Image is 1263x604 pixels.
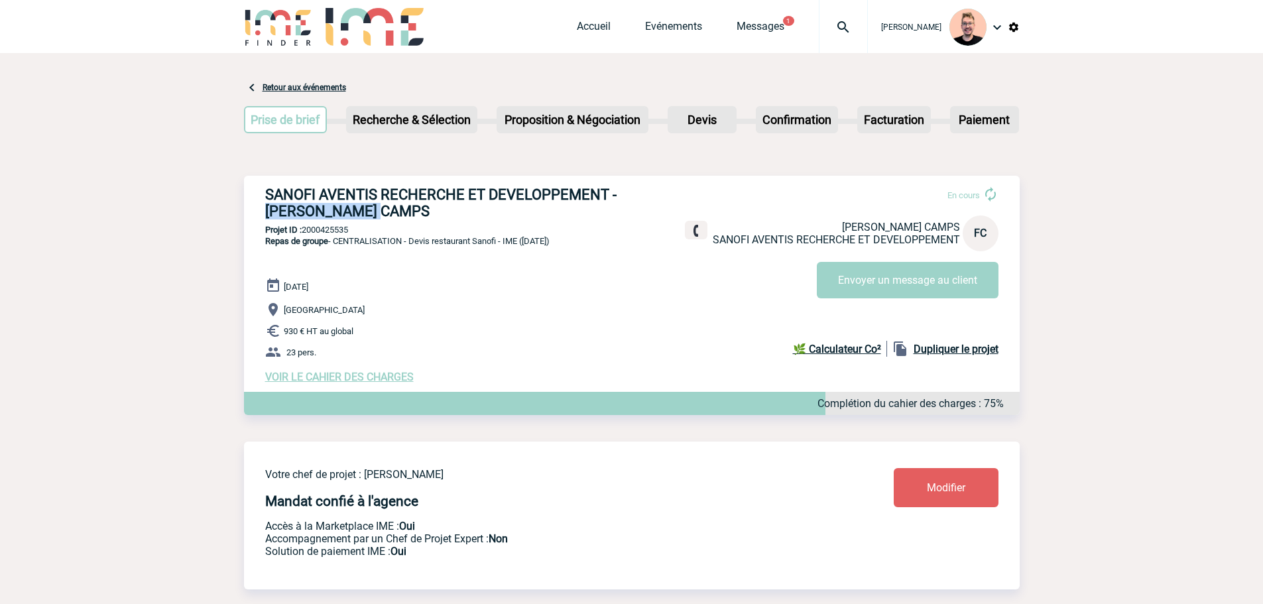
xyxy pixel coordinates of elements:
span: - CENTRALISATION - Devis restaurant Sanofi - IME ([DATE]) [265,236,550,246]
p: Recherche & Sélection [347,107,476,132]
span: [GEOGRAPHIC_DATA] [284,305,365,315]
a: Accueil [577,20,611,38]
a: Evénements [645,20,702,38]
a: Retour aux événements [263,83,346,92]
b: Projet ID : [265,225,302,235]
button: Envoyer un message au client [817,262,998,298]
span: 23 pers. [286,347,316,357]
span: SANOFI AVENTIS RECHERCHE ET DEVELOPPEMENT [713,233,960,246]
p: Facturation [859,107,930,132]
span: Modifier [927,481,965,494]
a: VOIR LE CAHIER DES CHARGES [265,371,414,383]
img: file_copy-black-24dp.png [892,341,908,357]
b: Oui [391,545,406,558]
p: Confirmation [757,107,837,132]
p: Conformité aux process achat client, Prise en charge de la facturation, Mutualisation de plusieur... [265,545,815,558]
p: Paiement [951,107,1018,132]
span: [PERSON_NAME] [881,23,941,32]
b: Oui [399,520,415,532]
img: IME-Finder [244,8,313,46]
img: 129741-1.png [949,9,987,46]
b: Dupliquer le projet [914,343,998,355]
p: Devis [669,107,735,132]
span: En cours [947,190,980,200]
h3: SANOFI AVENTIS RECHERCHE ET DEVELOPPEMENT - [PERSON_NAME] CAMPS [265,186,663,219]
p: Proposition & Négociation [498,107,647,132]
b: 🌿 Calculateur Co² [793,343,881,355]
span: [DATE] [284,282,308,292]
b: Non [489,532,508,545]
p: Accès à la Marketplace IME : [265,520,815,532]
p: Votre chef de projet : [PERSON_NAME] [265,468,815,481]
img: fixe.png [690,225,702,237]
button: 1 [783,16,794,26]
a: 🌿 Calculateur Co² [793,341,887,357]
p: Prestation payante [265,532,815,545]
h4: Mandat confié à l'agence [265,493,418,509]
a: Messages [737,20,784,38]
p: Prise de brief [245,107,326,132]
span: 930 € HT au global [284,326,353,336]
p: 2000425535 [244,225,1020,235]
span: Repas de groupe [265,236,328,246]
span: [PERSON_NAME] CAMPS [842,221,960,233]
span: FC [974,227,987,239]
